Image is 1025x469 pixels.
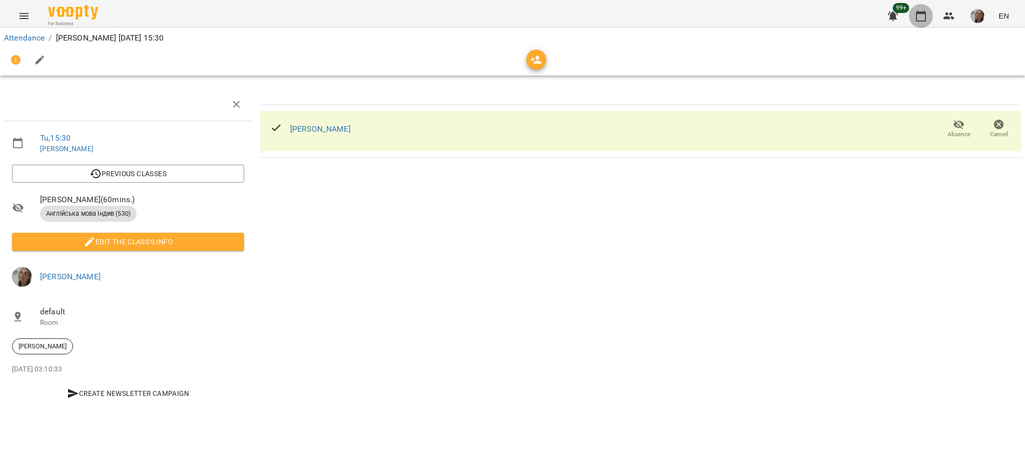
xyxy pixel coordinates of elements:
img: Voopty Logo [48,5,98,20]
button: Edit the class's Info [12,233,244,251]
a: [PERSON_NAME] [40,145,94,153]
div: [PERSON_NAME] [12,338,73,354]
span: Create Newsletter Campaign [16,387,240,399]
span: Edit the class's Info [20,236,236,248]
button: Create Newsletter Campaign [12,384,244,402]
button: Menu [12,4,36,28]
span: [PERSON_NAME] [13,342,73,351]
img: 58bf4a397342a29a09d587cea04c76fb.jpg [12,267,32,287]
span: [PERSON_NAME] ( 60 mins. ) [40,194,244,206]
span: Cancel [990,130,1008,139]
button: EN [994,7,1013,25]
a: [PERSON_NAME] [290,124,351,134]
p: Room [40,318,244,328]
button: Previous Classes [12,165,244,183]
span: For Business [48,21,98,27]
span: Previous Classes [20,168,236,180]
span: default [40,306,244,318]
span: Absence [947,130,970,139]
button: Cancel [979,115,1019,143]
a: [PERSON_NAME] [40,272,101,281]
li: / [49,32,52,44]
img: 58bf4a397342a29a09d587cea04c76fb.jpg [970,9,984,23]
button: Absence [939,115,979,143]
a: Attendance [4,33,45,43]
span: EN [998,11,1009,21]
p: [DATE] 03:10:33 [12,364,244,374]
nav: breadcrumb [4,32,1021,44]
p: [PERSON_NAME] [DATE] 15:30 [56,32,164,44]
span: Англійська мова індив (530) [40,209,137,218]
a: Tu , 15:30 [40,133,71,143]
span: 99+ [893,3,909,13]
